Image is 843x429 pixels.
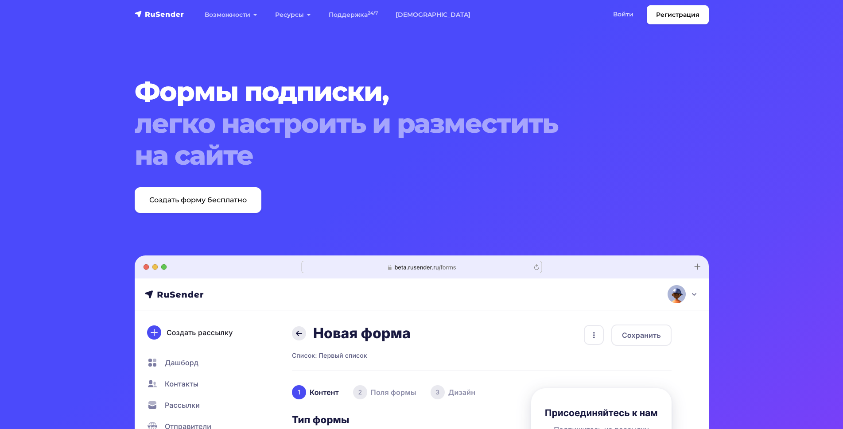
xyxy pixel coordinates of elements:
[135,10,184,19] img: RuSender
[266,6,320,24] a: Ресурсы
[135,187,261,213] a: Создать форму бесплатно
[368,10,378,16] sup: 24/7
[135,76,660,171] h1: Формы подписки,
[604,5,642,23] a: Войти
[135,108,660,171] span: легко настроить и разместить на сайте
[320,6,387,24] a: Поддержка24/7
[647,5,709,24] a: Регистрация
[387,6,479,24] a: [DEMOGRAPHIC_DATA]
[196,6,266,24] a: Возможности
